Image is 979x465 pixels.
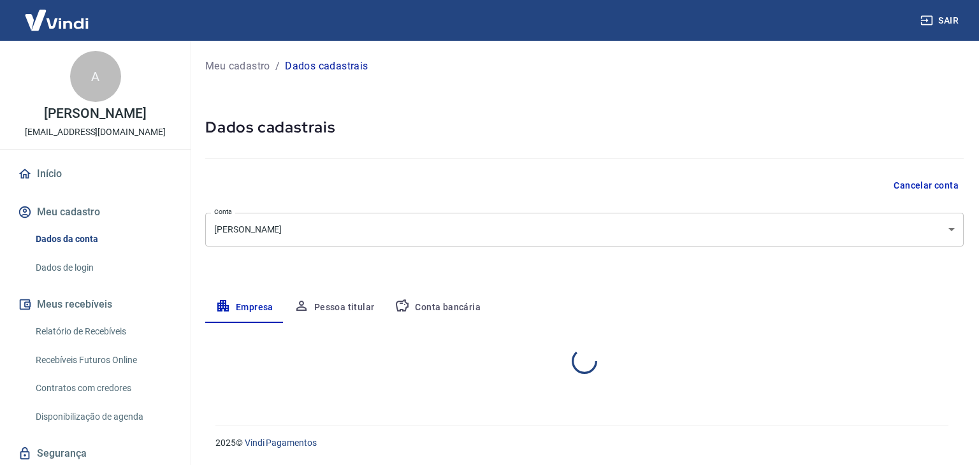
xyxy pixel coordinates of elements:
button: Sair [918,9,964,32]
p: / [275,59,280,74]
button: Meus recebíveis [15,290,175,318]
h5: Dados cadastrais [205,117,964,138]
button: Conta bancária [384,292,491,323]
a: Vindi Pagamentos [245,438,317,448]
p: [EMAIL_ADDRESS][DOMAIN_NAME] [25,125,166,139]
button: Cancelar conta [888,174,964,197]
a: Dados da conta [31,226,175,252]
p: Dados cadastrais [285,59,368,74]
p: [PERSON_NAME] [44,107,146,120]
button: Meu cadastro [15,198,175,226]
div: A [70,51,121,102]
a: Recebíveis Futuros Online [31,347,175,373]
a: Meu cadastro [205,59,270,74]
a: Contratos com credores [31,375,175,401]
button: Empresa [205,292,284,323]
a: Início [15,160,175,188]
a: Relatório de Recebíveis [31,318,175,345]
div: [PERSON_NAME] [205,213,964,247]
label: Conta [214,207,232,217]
a: Dados de login [31,255,175,281]
img: Vindi [15,1,98,39]
a: Disponibilização de agenda [31,404,175,430]
p: 2025 © [215,436,948,450]
button: Pessoa titular [284,292,385,323]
